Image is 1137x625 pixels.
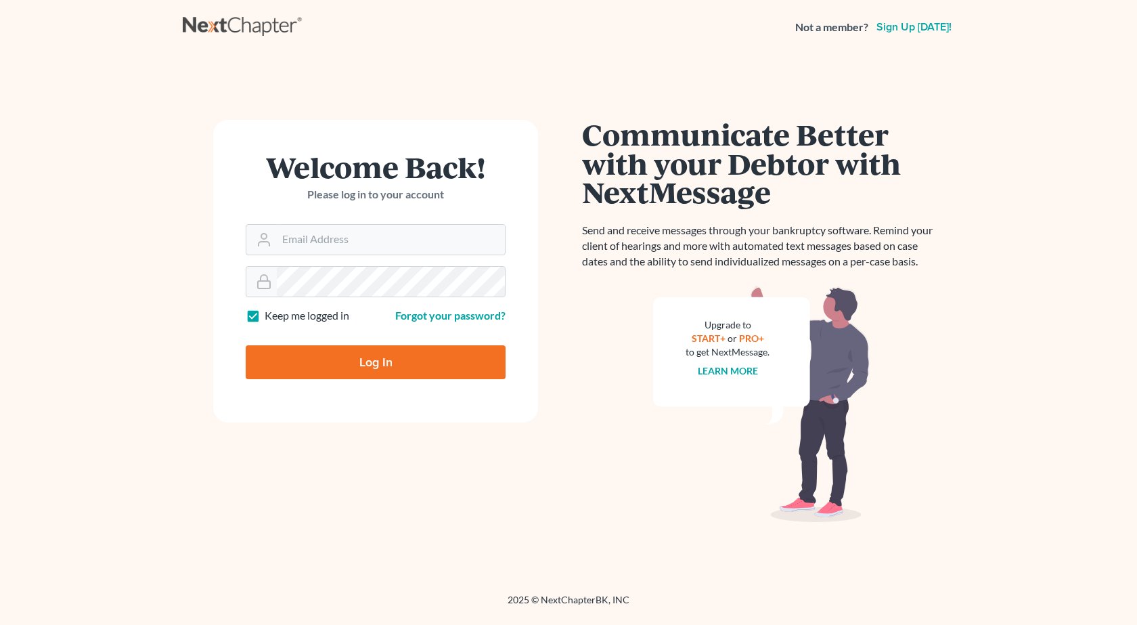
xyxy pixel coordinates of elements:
a: Forgot your password? [395,309,506,322]
span: or [728,332,737,344]
a: Sign up [DATE]! [874,22,954,33]
a: PRO+ [739,332,764,344]
h1: Welcome Back! [246,152,506,181]
input: Email Address [277,225,505,255]
div: to get NextMessage. [686,345,770,359]
p: Send and receive messages through your bankruptcy software. Remind your client of hearings and mo... [582,223,941,270]
label: Keep me logged in [265,308,349,324]
a: START+ [692,332,726,344]
h1: Communicate Better with your Debtor with NextMessage [582,120,941,207]
div: 2025 © NextChapterBK, INC [183,593,954,618]
div: Upgrade to [686,318,770,332]
strong: Not a member? [795,20,868,35]
p: Please log in to your account [246,187,506,202]
input: Log In [246,345,506,379]
a: Learn more [698,365,758,376]
img: nextmessage_bg-59042aed3d76b12b5cd301f8e5b87938c9018125f34e5fa2b7a6b67550977c72.svg [653,286,870,523]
